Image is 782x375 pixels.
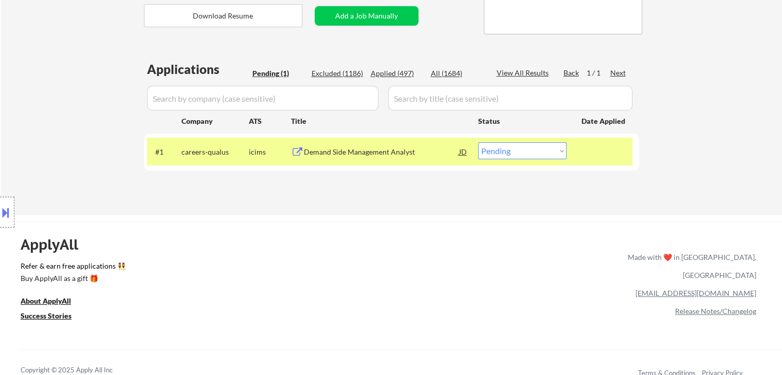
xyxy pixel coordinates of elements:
div: Next [610,68,627,78]
div: Made with ❤️ in [GEOGRAPHIC_DATA], [GEOGRAPHIC_DATA] [624,248,756,284]
a: Refer & earn free applications 👯‍♀️ [21,262,413,273]
div: Company [181,116,249,126]
div: JD [458,142,468,161]
div: careers-qualus [181,147,249,157]
div: Excluded (1186) [312,68,363,79]
div: Title [291,116,468,126]
div: icims [249,147,291,157]
div: View All Results [497,68,552,78]
input: Search by company (case sensitive) [147,86,378,110]
a: Release Notes/Changelog [675,307,756,315]
div: Pending (1) [252,68,304,79]
div: All (1684) [431,68,482,79]
div: ATS [249,116,291,126]
input: Search by title (case sensitive) [388,86,632,110]
div: Back [563,68,580,78]
a: [EMAIL_ADDRESS][DOMAIN_NAME] [635,289,756,297]
div: 1 / 1 [587,68,610,78]
div: Status [478,111,567,130]
div: Demand Side Management Analyst [304,147,459,157]
div: Applied (497) [371,68,422,79]
div: Date Applied [581,116,627,126]
div: Applications [147,63,249,76]
button: Download Resume [144,4,302,27]
button: Add a Job Manually [315,6,419,26]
